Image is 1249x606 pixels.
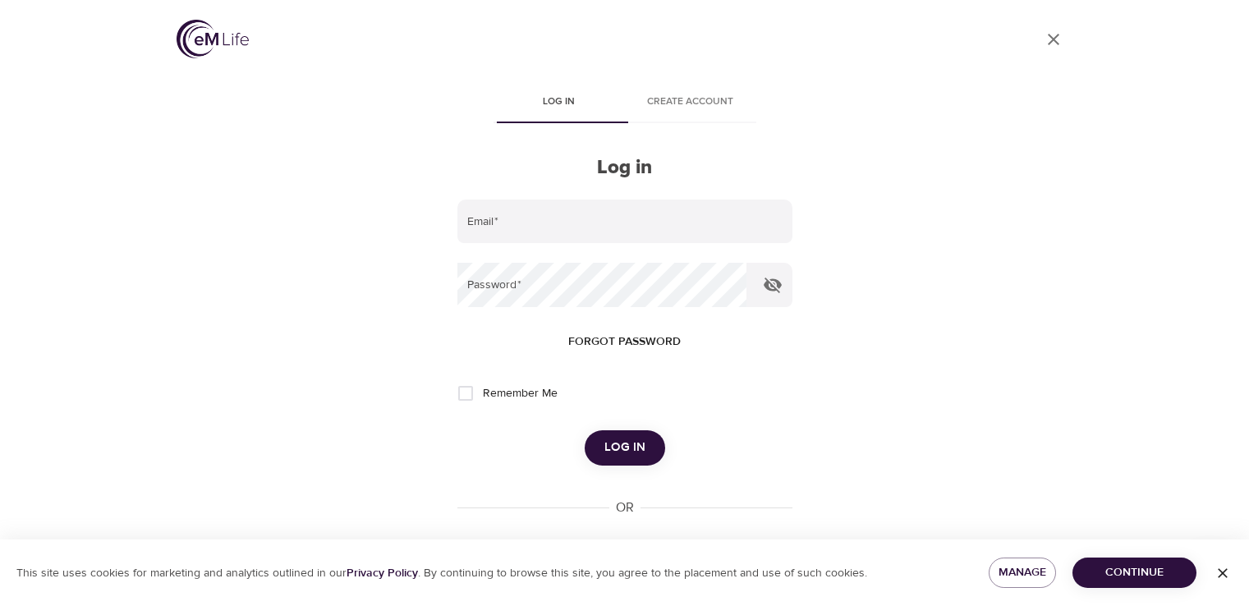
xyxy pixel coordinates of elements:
[989,558,1057,588] button: Manage
[1034,20,1073,59] a: close
[347,566,418,581] a: Privacy Policy
[1072,558,1196,588] button: Continue
[568,332,681,352] span: Forgot password
[177,20,249,58] img: logo
[457,156,792,180] h2: Log in
[609,498,641,517] div: OR
[503,94,615,111] span: Log in
[1086,562,1183,583] span: Continue
[562,327,687,357] button: Forgot password
[635,94,746,111] span: Create account
[1002,562,1044,583] span: Manage
[604,437,645,458] span: Log in
[457,84,792,123] div: disabled tabs example
[585,430,665,465] button: Log in
[483,385,558,402] span: Remember Me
